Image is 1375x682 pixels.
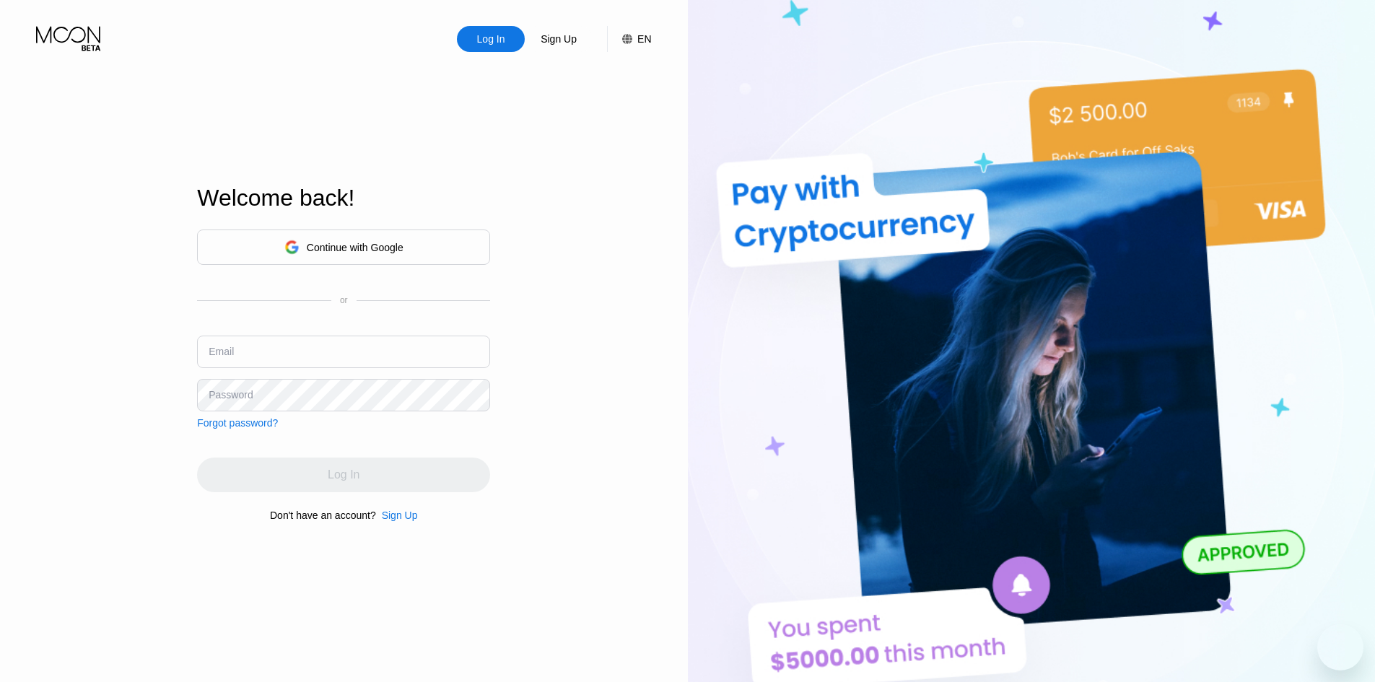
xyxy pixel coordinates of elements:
[197,417,278,429] div: Forgot password?
[525,26,593,52] div: Sign Up
[340,295,348,305] div: or
[382,510,418,521] div: Sign Up
[476,32,507,46] div: Log In
[457,26,525,52] div: Log In
[307,242,403,253] div: Continue with Google
[270,510,376,521] div: Don't have an account?
[1317,624,1363,670] iframe: Button to launch messaging window
[209,389,253,401] div: Password
[209,346,234,357] div: Email
[197,185,490,211] div: Welcome back!
[376,510,418,521] div: Sign Up
[607,26,651,52] div: EN
[197,229,490,265] div: Continue with Google
[637,33,651,45] div: EN
[539,32,578,46] div: Sign Up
